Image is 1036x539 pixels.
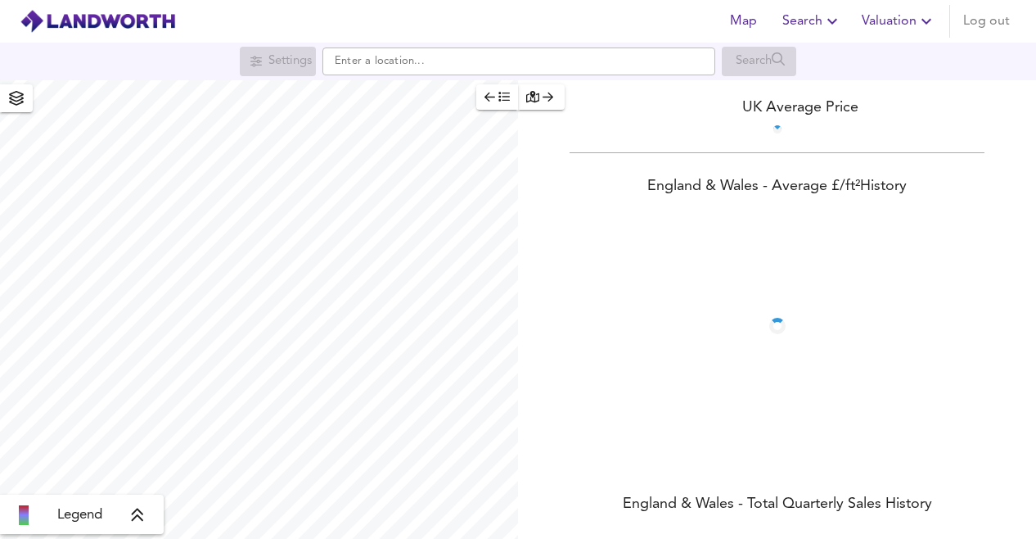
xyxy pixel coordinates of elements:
img: logo [20,9,176,34]
div: England & Wales - Average £/ ft² History [518,176,1036,199]
button: Valuation [855,5,943,38]
button: Search [776,5,849,38]
span: Log out [963,10,1010,33]
span: Search [782,10,842,33]
span: Map [723,10,763,33]
button: Map [717,5,769,38]
div: Search for a location first or explore the map [240,47,316,76]
div: England & Wales - Total Quarterly Sales History [518,494,1036,517]
span: Valuation [862,10,936,33]
button: Log out [957,5,1016,38]
input: Enter a location... [322,48,715,75]
div: UK Average Price [518,97,1036,119]
div: Search for a location first or explore the map [722,47,796,76]
span: Legend [57,505,102,525]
